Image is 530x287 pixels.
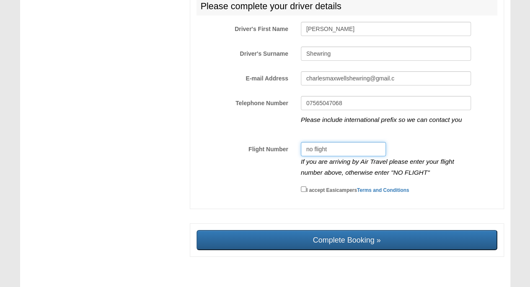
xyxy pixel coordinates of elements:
input: Driver's First Name [301,22,471,36]
input: Complete Booking » [196,230,497,250]
label: Driver's First Name [190,22,295,33]
input: Driver's Surname [301,47,471,61]
input: Flight Number [301,142,386,156]
small: I accept Easicampers [306,187,409,193]
input: Telephone Number [301,96,471,110]
a: Terms and Conditions [357,187,409,193]
label: E-mail Address [190,71,295,83]
input: E-mail Address [301,71,471,85]
label: Driver's Surname [190,47,295,58]
i: Please include international prefix so we can contact you [301,116,462,123]
i: If you are arriving by Air Travel please enter your flight number above, otherwise enter "NO FLIGHT" [301,158,454,176]
input: I accept EasicampersTerms and Conditions [301,186,306,192]
label: Telephone Number [190,96,295,107]
label: Flight Number [190,142,295,153]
